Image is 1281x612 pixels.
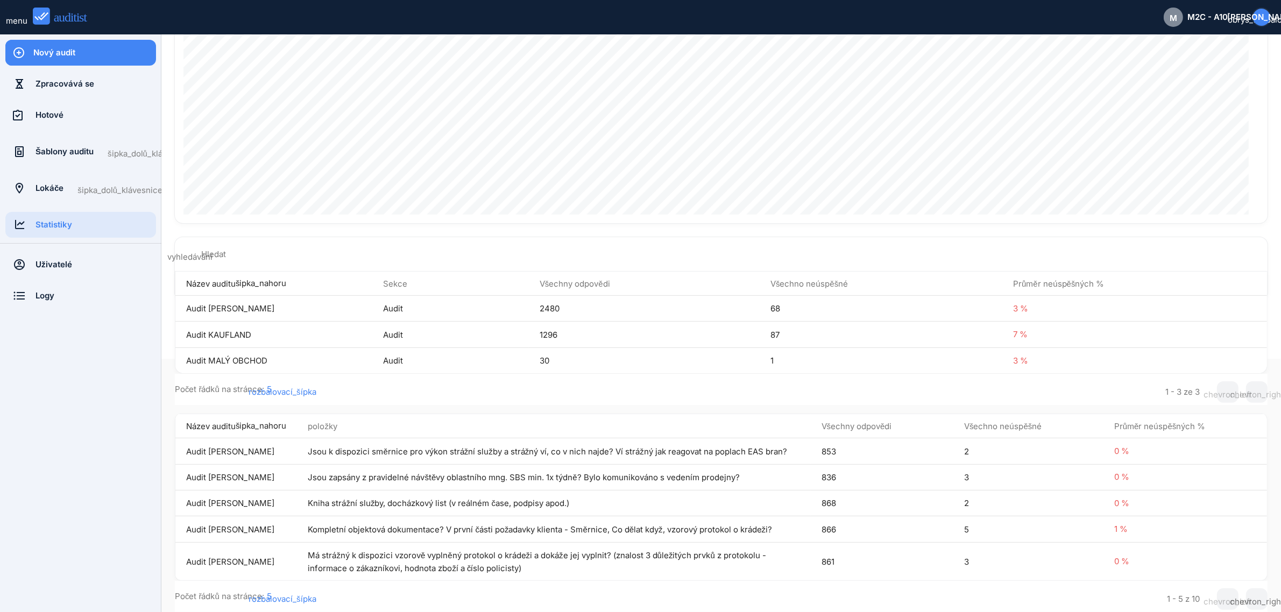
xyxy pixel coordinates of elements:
[964,446,969,457] font: 2
[308,524,773,535] font: Kompletní objektová dokumentace? V první části požadavky klienta - Směrnice, Co dělat když, vzoro...
[186,472,274,482] font: Audit [PERSON_NAME]
[540,355,549,366] font: 30
[5,175,63,201] a: Lokáče
[1103,414,1267,438] th: Průměr neúspěšných %: Netříděno. Aktivací seřadíte vzestupně.
[186,355,267,366] font: Audit MALÝ OBCHOD
[108,148,193,159] font: šipka_dolů_klávesnice
[811,414,953,438] th: Všechny odpovědi: Neřazeno. Aktivací seřadíte vzestupně.
[1114,524,1128,534] font: 1 %
[1002,272,1267,296] th: Průměr neúspěšných %: Netříděno. Aktivací seřadíte vzestupně.
[1155,4,1244,30] button: MM2C - A10
[1252,8,1271,27] button: [PERSON_NAME]
[1013,303,1028,314] font: 3 %
[1114,446,1129,456] font: 0 %
[5,139,94,165] a: Šablony auditu
[822,446,836,457] font: 853
[36,290,54,301] font: Logy
[175,272,372,296] th: Název auditu: Seřazeno vzestupně. Aktivujte pro seřazení sestupně.
[822,421,892,431] font: Všechny odpovědi
[249,387,316,397] font: rozbalovací_šípka
[770,303,780,314] font: 68
[770,355,774,366] font: 1
[175,414,298,438] th: Název auditu: Seřazeno vzestupně. Aktivujte pro seřazení sestupně.
[6,16,27,26] font: menu
[308,472,740,482] font: Jsou zapsány z pravidelné návštěvy oblastního mng. SBS min. 1x týdně? Bylo komunikováno s vedením...
[308,446,787,457] font: Jsou k dispozici směrnice pro výkon strážní služby a strážný ví, co v nich najde? Ví strážný jak ...
[186,498,274,508] font: Audit [PERSON_NAME]
[167,252,213,262] font: vyhledávání
[372,272,528,296] th: Sekce: Neseřazeno. Aktivujte pro vzestupné seřazení.
[1114,421,1206,431] font: Průměr neúspěšných %
[1114,472,1129,482] font: 0 %
[186,303,274,314] font: Audit [PERSON_NAME]
[1165,387,1200,397] font: 1 - 3 ze 3
[33,47,75,58] font: Nový audit
[964,472,969,482] font: 3
[1246,588,1268,610] button: Další stránka
[1013,329,1028,339] font: 7 %
[186,279,236,289] font: Název auditu
[529,272,760,296] th: Všechny odpovědi: Neřazeno. Aktivací seřadíte vzestupně.
[36,79,94,89] font: Zpracovává se
[540,330,557,340] font: 1296
[383,355,403,366] font: Audit
[770,279,848,289] font: Všechno neúspěšné
[298,414,811,438] th: položky: Neseřazeno. Aktivací seřadíte vzestupně.
[36,110,63,120] font: Hotové
[186,330,251,340] font: Audit KAUFLAND
[308,498,570,508] font: Kniha strážní služby, docházkový list (v reálném čase, podpisy apod.)
[953,414,1103,438] th: Všechny neúspěšné: Netříděno. Aktivací seřadíte vzestupně.
[308,550,766,573] font: Má strážný k dispozici vzorově vyplněný protokol o krádeži a dokáže jej vyplnit? (znalost 3 důlež...
[36,146,94,156] font: Šablony auditu
[249,594,316,604] font: rozbalovací_šípka
[770,330,780,340] font: 87
[1114,498,1129,508] font: 0 %
[822,498,836,508] font: 868
[822,524,836,535] font: 866
[383,303,403,314] font: Audit
[5,212,156,238] a: Statistiky
[1167,594,1200,604] font: 1 - 5 z 10
[186,421,236,431] font: Název auditu
[36,259,72,269] font: Uživatelé
[964,498,969,508] font: 2
[186,524,274,535] font: Audit [PERSON_NAME]
[236,278,287,288] font: šipka_nahoru
[5,71,156,97] a: Zpracovává se
[5,283,156,309] a: Logy
[760,272,1002,296] th: Všechny neúspěšné: Netříděno. Aktivací seřadíte vzestupně.
[1114,556,1129,566] font: 0 %
[186,557,274,567] font: Audit [PERSON_NAME]
[201,246,1259,263] input: Hledat
[822,472,836,482] font: 836
[186,446,274,457] font: Audit [PERSON_NAME]
[175,591,264,601] font: Počet řádků na stránce:
[77,185,162,195] font: šipka_dolů_klávesnice
[36,183,63,193] font: Lokáče
[36,219,72,230] font: Statistiky
[964,421,1042,431] font: Všechno neúspěšné
[175,384,264,394] font: Počet řádků na stránce:
[308,421,338,431] font: položky
[822,557,834,567] font: 861
[964,557,969,567] font: 3
[540,279,610,289] font: Všechny odpovědi
[1013,279,1105,289] font: Průměr neúspěšných %
[964,524,969,535] font: 5
[33,8,97,25] img: auditist_logo_new.svg
[383,330,403,340] font: Audit
[5,102,156,128] a: Hotové
[1187,12,1228,22] font: M2C - A10
[1170,13,1177,23] font: M
[1013,355,1028,366] font: 3 %
[5,252,156,277] a: Uživatelé
[383,279,407,289] font: Sekce
[540,303,560,314] font: 2480
[236,421,287,431] font: šipka_nahoru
